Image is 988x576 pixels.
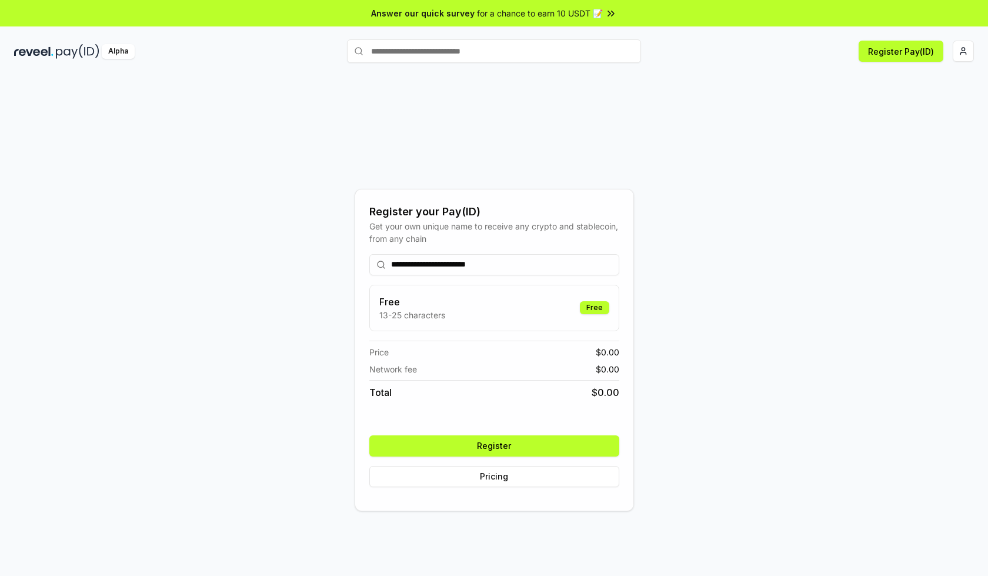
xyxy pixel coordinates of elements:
span: Price [369,346,389,358]
div: Get your own unique name to receive any crypto and stablecoin, from any chain [369,220,619,245]
h3: Free [379,295,445,309]
span: Total [369,385,392,399]
span: for a chance to earn 10 USDT 📝 [477,7,603,19]
button: Register [369,435,619,457]
div: Alpha [102,44,135,59]
img: reveel_dark [14,44,54,59]
span: $ 0.00 [596,346,619,358]
p: 13-25 characters [379,309,445,321]
img: pay_id [56,44,99,59]
span: Answer our quick survey [371,7,475,19]
div: Free [580,301,609,314]
button: Register Pay(ID) [859,41,943,62]
span: Network fee [369,363,417,375]
div: Register your Pay(ID) [369,204,619,220]
span: $ 0.00 [592,385,619,399]
span: $ 0.00 [596,363,619,375]
button: Pricing [369,466,619,487]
